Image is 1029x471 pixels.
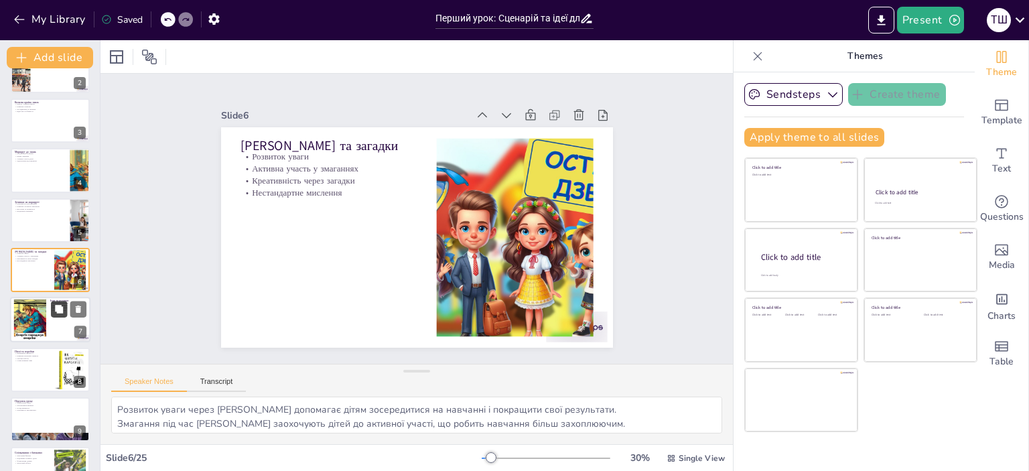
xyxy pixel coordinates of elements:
button: Present [897,7,964,33]
p: Themes [768,40,961,72]
span: Media [989,258,1015,273]
p: Казкова країна знань [15,100,86,105]
div: Click to add text [818,314,848,317]
div: Add a table [975,330,1028,378]
span: Table [989,354,1014,369]
div: 8 [11,348,90,392]
div: 5 [11,198,90,243]
button: Sendsteps [744,83,843,106]
p: Нестандартне мислення [241,187,417,199]
div: 8 [74,376,86,388]
div: Click to add text [872,314,914,317]
div: Click to add text [785,314,815,317]
p: Групова робота [15,357,46,360]
p: Закріплення знань [15,402,86,405]
button: Create theme [848,83,946,106]
div: Click to add text [752,174,848,177]
button: Duplicate Slide [51,301,67,318]
p: Обговорення вражень [15,405,86,407]
div: 9 [74,425,86,438]
div: 6 [11,248,90,292]
input: Insert title [435,9,579,28]
div: Click to add title [752,165,848,170]
p: Спілкування з батьками [15,450,50,454]
p: Зворотний зв'язок [15,462,50,464]
p: Розвиток талантів [15,105,86,108]
p: Розвиток уваги [241,150,417,162]
p: Дружня атмосфера [50,304,86,307]
span: Questions [980,210,1024,224]
p: Зупинки на маршруті [15,200,66,204]
p: Розвиток логічного мислення [15,205,66,208]
p: Командна робота [50,310,86,312]
span: Position [141,49,157,65]
p: Підсумок уроку [15,399,86,403]
div: Get real-time input from your audience [975,185,1028,233]
div: Add ready made slides [975,88,1028,137]
p: Активна участь дітей [15,157,66,160]
div: Click to add title [876,188,965,196]
div: 2 [11,48,90,92]
p: Стимулювання уяви [15,360,46,362]
div: 4 [11,148,90,192]
span: Charts [987,309,1016,324]
p: Відчуття особливості [15,111,86,113]
div: 30 % [624,452,656,464]
p: Нестандартне мислення [15,260,50,263]
div: Click to add text [875,202,964,205]
span: Single View [679,453,725,464]
div: 7 [10,297,90,343]
p: Фізичний розвиток [50,307,86,310]
p: Можливості для навчання [15,202,66,205]
p: Маршрут до знань [15,150,66,154]
p: Цікаві завдання [15,155,66,158]
p: [PERSON_NAME] та загадки [241,137,417,155]
button: Speaker Notes [111,377,187,392]
p: Формування довіри [15,460,50,462]
div: 3 [74,127,86,139]
p: Вираження творчості [15,352,46,355]
div: Click to add title [872,234,967,240]
button: Т Ш [987,7,1011,33]
p: Підтримка розвитку дітей [15,457,50,460]
p: Дослідження та питання [15,108,86,111]
div: 9 [11,397,90,442]
div: Layout [106,46,127,68]
p: Можливість висловитися [15,409,86,412]
div: Click to add body [761,274,845,277]
p: Задоволення від навчання [15,160,66,163]
p: Пісні та поробки [15,349,46,353]
div: Click to add title [872,305,967,310]
p: Активна участь у змаганнях [241,162,417,174]
button: Export to PowerPoint [868,7,894,33]
div: 6 [74,276,86,288]
span: Text [992,161,1011,176]
p: Креативність через загадки [241,175,417,187]
div: Slide 6 / 25 [106,452,482,464]
p: Розвиток уваги [15,253,50,255]
div: 5 [74,226,86,239]
p: Веселощі в навчанні [50,302,86,305]
p: Продумане навчання [15,210,66,212]
button: My Library [10,9,91,30]
div: 7 [74,326,86,338]
div: Click to add text [752,314,782,317]
p: Ігри та руханки [50,299,86,303]
span: Theme [986,65,1017,80]
button: Transcript [187,377,247,392]
p: Інтерактивні зупинки [15,153,66,155]
p: Залучення батьків [15,454,50,457]
p: Креативність через загадки [15,257,50,260]
div: Click to add text [924,314,966,317]
div: Saved [101,13,143,26]
span: Template [981,113,1022,128]
p: Школа - казкова країна [15,103,86,106]
button: Delete Slide [70,301,86,318]
p: Розвиток моторних навичок [15,354,46,357]
div: Add text boxes [975,137,1028,185]
div: 3 [11,98,90,143]
p: Огляд вивченого [15,407,86,409]
div: Т Ш [987,8,1011,32]
div: Add charts and graphs [975,281,1028,330]
div: Change the overall theme [975,40,1028,88]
